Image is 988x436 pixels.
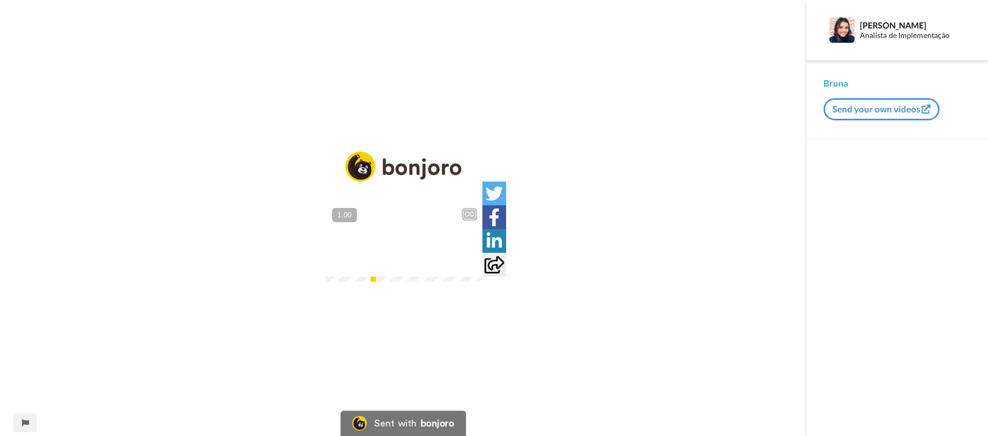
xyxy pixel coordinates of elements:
img: Profile Image [829,17,855,43]
img: Bonjoro Logo [352,416,367,431]
div: [PERSON_NAME] [860,20,971,30]
span: / [352,255,356,268]
div: Bruna [824,77,971,90]
button: Send your own videos [824,98,939,120]
div: CC [463,209,476,220]
div: Analista de Implementação [860,31,971,40]
div: Sent with [374,419,416,428]
span: 6:30 [358,255,376,268]
span: 0:02 [332,255,350,268]
img: logo_full.png [345,151,461,182]
a: Bonjoro LogoSent withbonjoro [341,411,466,436]
img: Full screen [462,257,473,267]
div: bonjoro [421,419,454,428]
